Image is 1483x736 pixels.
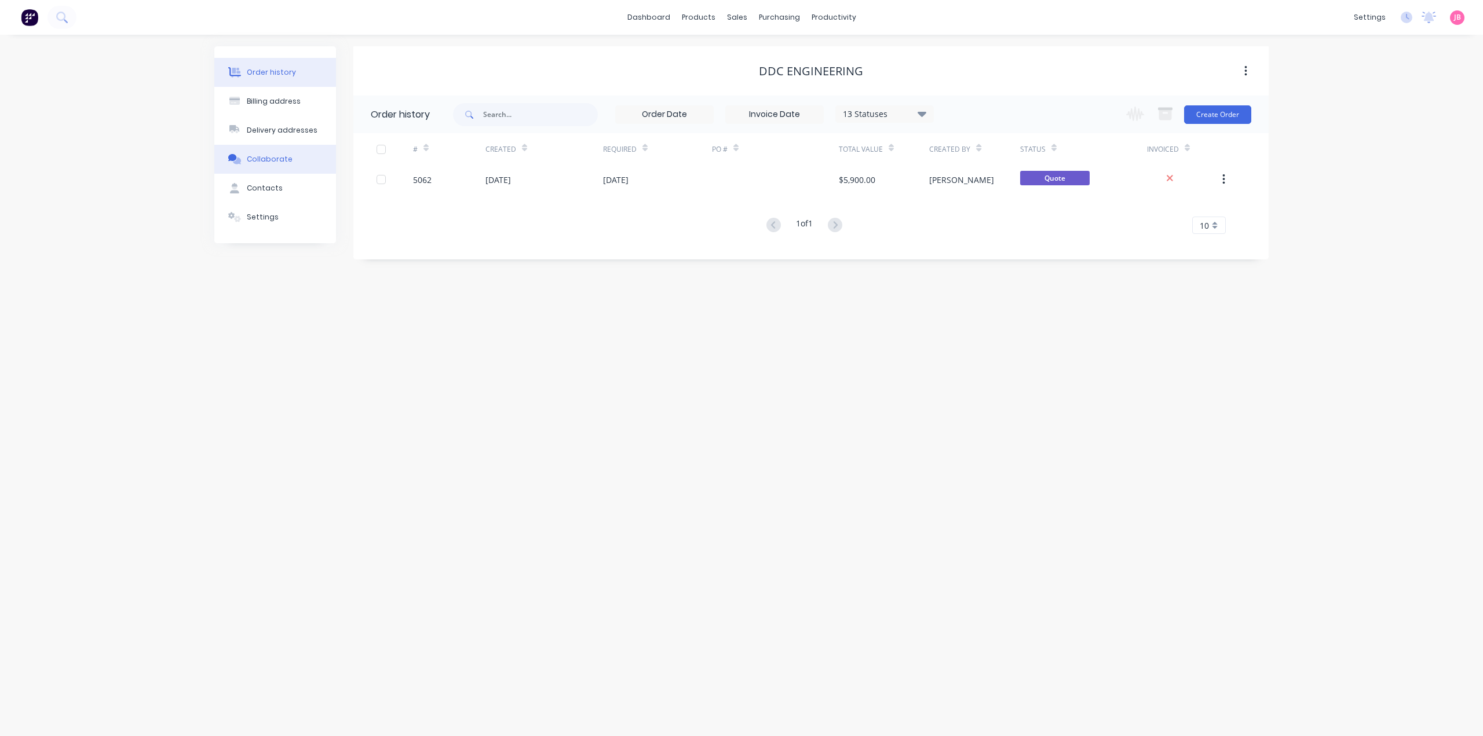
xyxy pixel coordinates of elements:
div: settings [1348,9,1391,26]
div: Created [485,144,516,155]
div: Created [485,133,603,165]
div: Delivery addresses [247,125,317,136]
div: DDC ENGINEERING [759,64,863,78]
span: Quote [1020,171,1090,185]
div: Created By [929,133,1020,165]
button: Create Order [1184,105,1251,124]
button: Order history [214,58,336,87]
div: Order history [371,108,430,122]
div: # [413,133,485,165]
div: sales [721,9,753,26]
div: 5062 [413,174,432,186]
input: Order Date [616,106,713,123]
span: 10 [1200,219,1209,232]
div: Total Value [839,133,929,165]
div: [DATE] [603,174,629,186]
input: Search... [483,103,598,126]
img: Factory [21,9,38,26]
button: Settings [214,203,336,232]
div: Settings [247,212,279,222]
div: Required [603,133,712,165]
div: $5,900.00 [839,174,875,186]
div: PO # [712,144,728,155]
span: JB [1454,12,1461,23]
div: Contacts [247,183,283,193]
div: # [413,144,418,155]
div: 1 of 1 [796,217,813,234]
button: Delivery addresses [214,116,336,145]
div: [DATE] [485,174,511,186]
div: Billing address [247,96,301,107]
button: Billing address [214,87,336,116]
div: Invoiced [1147,133,1219,165]
div: [PERSON_NAME] [929,174,994,186]
div: Collaborate [247,154,293,164]
div: products [676,9,721,26]
div: Status [1020,133,1147,165]
div: Order history [247,67,296,78]
div: PO # [712,133,839,165]
div: Invoiced [1147,144,1179,155]
a: dashboard [622,9,676,26]
input: Invoice Date [726,106,823,123]
div: Required [603,144,637,155]
div: 13 Statuses [836,108,933,120]
div: purchasing [753,9,806,26]
div: Status [1020,144,1046,155]
div: Created By [929,144,970,155]
button: Contacts [214,174,336,203]
div: productivity [806,9,862,26]
div: Total Value [839,144,883,155]
button: Collaborate [214,145,336,174]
